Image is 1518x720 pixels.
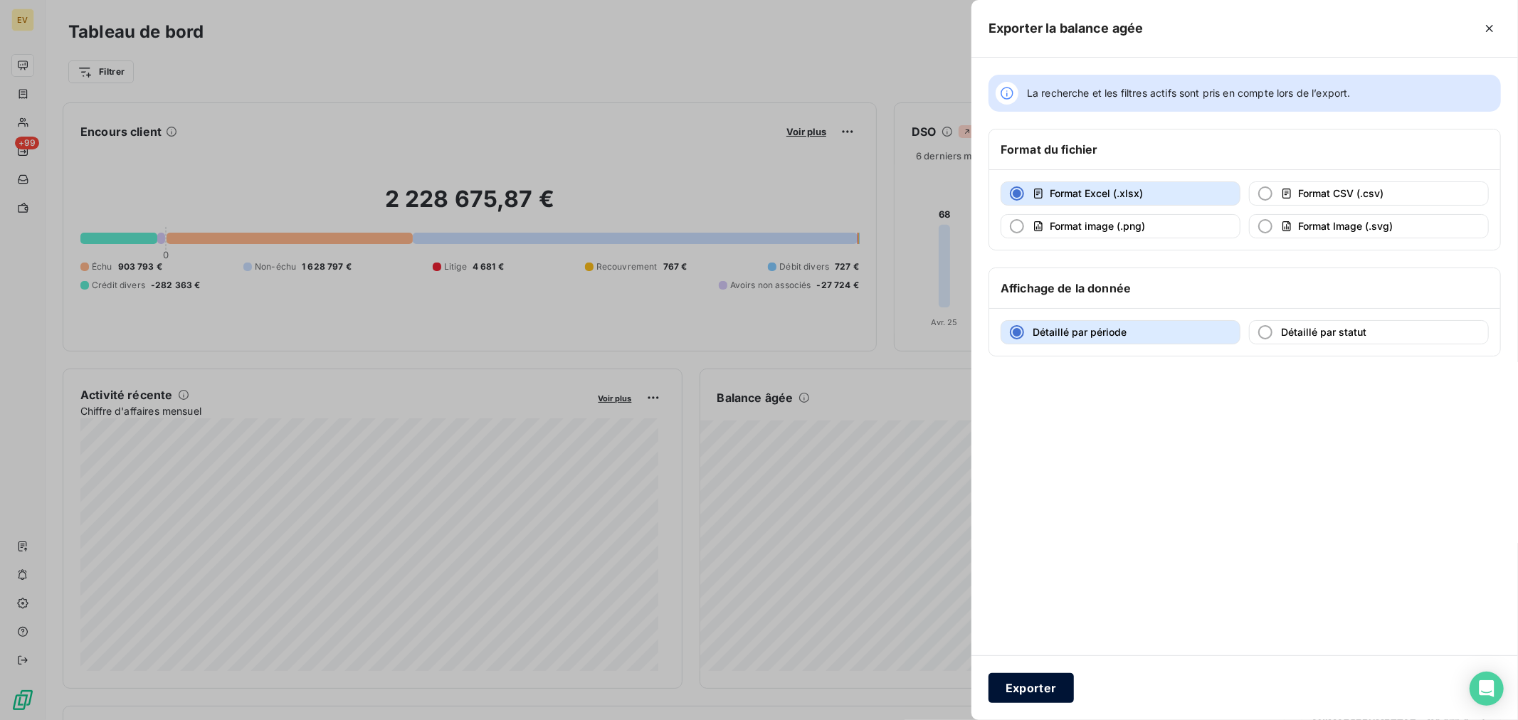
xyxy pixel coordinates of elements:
h6: Format du fichier [1001,141,1098,158]
span: Format Excel (.xlsx) [1050,187,1143,199]
span: Format CSV (.csv) [1298,187,1383,199]
button: Format image (.png) [1001,214,1240,238]
button: Format Excel (.xlsx) [1001,181,1240,206]
span: Format image (.png) [1050,220,1145,232]
div: Open Intercom Messenger [1470,672,1504,706]
h5: Exporter la balance agée [989,18,1144,38]
button: Détaillé par période [1001,320,1240,344]
span: La recherche et les filtres actifs sont pris en compte lors de l’export. [1027,86,1351,100]
span: Détaillé par période [1033,326,1127,338]
button: Exporter [989,673,1074,703]
h6: Affichage de la donnée [1001,280,1131,297]
button: Format Image (.svg) [1249,214,1489,238]
button: Format CSV (.csv) [1249,181,1489,206]
span: Détaillé par statut [1281,326,1366,338]
span: Format Image (.svg) [1298,220,1393,232]
button: Détaillé par statut [1249,320,1489,344]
